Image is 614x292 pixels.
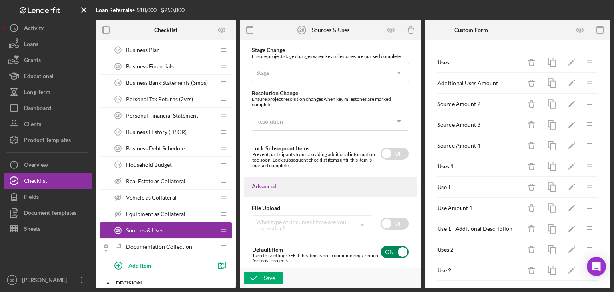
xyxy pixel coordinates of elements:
span: Vehicle as Collateral [126,194,177,201]
span: Business Plan [126,47,160,53]
body: Rich Text Area. Press ALT-0 for help. [6,6,149,15]
text: BD [9,278,14,282]
p: The Sources and Uses form outlines how you'll use the loan and where your funding comes from. It'... [6,22,149,66]
b: Custom Form [454,27,488,33]
div: Ensure project resolution changes when key milestones are marked complete. [252,96,409,108]
span: Business History (DSCR) [126,129,187,135]
span: Documentation Collection [126,244,192,250]
div: Ensure project stage changes when key milestones are marked complete. [252,54,409,59]
div: Dashboard [24,100,51,118]
strong: Purpose: [6,7,34,14]
button: Checklist [4,173,92,189]
tspan: 14 [116,81,120,85]
div: Resolution [256,118,283,125]
span: Personal Tax Returns (2yrs) [126,96,193,102]
div: Add Item [128,258,151,273]
b: Loan Referrals [96,6,132,13]
div: Decision [116,280,216,286]
strong: Steps: [6,74,26,80]
div: • $10,000 - $250,000 [96,7,185,13]
div: Prevent participants from providing additional information too soon. Lock subsequent checklist it... [252,152,381,168]
span: Business Debt Schedule [126,145,185,152]
span: Real Estate as Collateral [126,178,185,184]
span: Equipment as Collateral [126,211,185,217]
tspan: 12 [116,48,120,52]
div: Grants [24,52,41,70]
label: Default Item [252,246,283,253]
div: Use 1 - Additional Description [437,226,522,232]
tspan: 20 [299,28,304,32]
div: Stage Change [252,47,409,53]
div: Document Templates [24,205,76,223]
div: Source Amount 3 [437,122,522,128]
button: Product Templates [4,132,92,148]
button: Save [244,272,283,284]
tspan: 20 [116,228,120,232]
div: Overview [24,157,48,175]
div: Save [264,272,275,284]
button: BD[PERSON_NAME] [4,272,92,288]
div: Sheets [24,221,40,239]
div: Use Amount 1 [437,205,522,211]
div: Source Amount 2 [437,101,522,107]
label: Lock Subsequent Items [252,145,309,152]
div: Clients [24,116,41,134]
tspan: 18 [116,146,120,150]
div: Product Templates [24,132,71,150]
button: Fields [4,189,92,205]
button: Add Item [108,257,212,273]
div: Long-Term [24,84,50,102]
b: Uses [437,59,449,66]
button: Preview as [213,21,231,39]
div: Activity [24,20,44,38]
tspan: 15 [116,97,120,101]
div: Source Amount 4 [437,142,522,149]
b: Uses 2 [437,246,453,253]
div: Turn this setting OFF if this item is not a common requirement for most projects. [252,253,381,264]
button: Clients [4,116,92,132]
span: Personal Financial Statement [126,112,198,119]
div: Sources & Uses [312,27,349,33]
button: Activity [4,20,92,36]
button: Overview [4,157,92,173]
b: Checklist [154,27,177,33]
button: Educational [4,68,92,84]
button: Document Templates [4,205,92,221]
div: [PERSON_NAME] [20,272,72,290]
span: Business Bank Statements (3mos) [126,80,208,86]
button: Sheets [4,221,92,237]
span: Sources & Uses [126,227,163,234]
tspan: 13 [116,64,120,68]
strong: Sources of Funds: [22,89,78,96]
div: File Upload [252,205,409,211]
div: Resolution Change [252,90,409,96]
button: Grants [4,52,92,68]
div: Advanced [252,183,409,190]
button: Dashboard [4,100,92,116]
div: Educational [24,68,54,86]
tspan: 16 [116,114,120,118]
div: Additional Uses Amount [437,80,522,86]
div: Use 1 [437,184,522,190]
button: Loans [4,36,92,52]
div: Checklist [24,173,47,191]
tspan: 17 [116,130,120,134]
div: Use 2 [437,267,522,274]
button: Long-Term [4,84,92,100]
div: Loans [24,36,38,54]
span: Business Financials [126,63,174,70]
b: Uses 1 [437,163,453,170]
